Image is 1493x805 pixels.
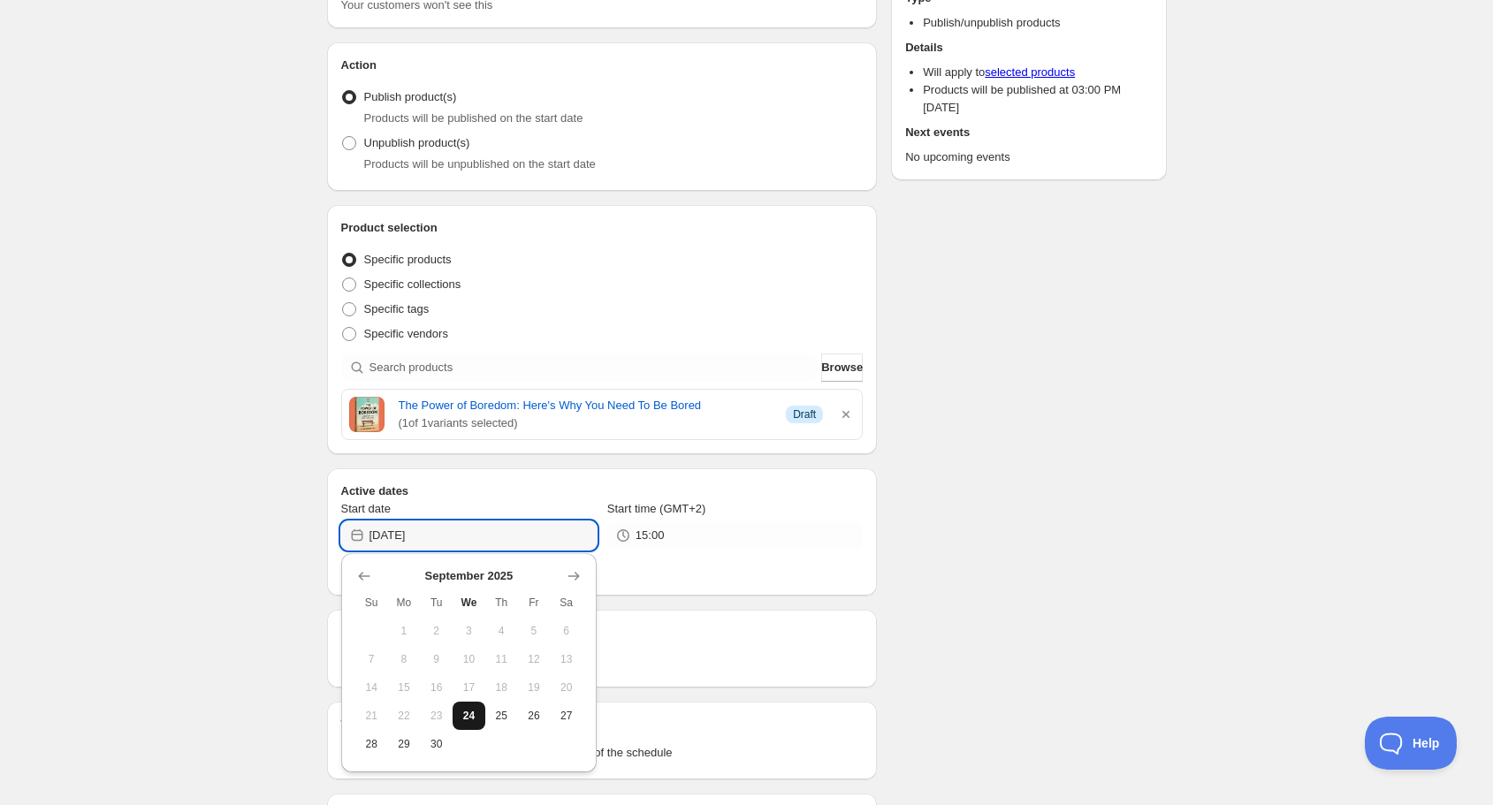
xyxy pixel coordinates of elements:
h2: Details [905,39,1152,57]
span: Products will be published on the start date [364,111,583,125]
img: Cover image of The Power of Boredom: Here's Why You Need To Be Bored by Tyler Andrew Cole - publi... [349,397,385,432]
button: Wednesday September 17 2025 [453,673,485,702]
button: Friday September 12 2025 [518,645,551,673]
span: Draft [793,407,816,421]
span: Specific tags [364,302,430,315]
button: Show previous month, August 2025 [352,564,377,589]
iframe: Toggle Customer Support [1365,717,1458,770]
span: We [460,596,478,610]
span: 11 [492,652,511,666]
input: Search products [369,353,819,382]
button: Monday September 15 2025 [388,673,421,702]
button: Tuesday September 16 2025 [420,673,453,702]
span: 30 [427,737,446,751]
button: Tuesday September 30 2025 [420,730,453,758]
th: Thursday [485,589,518,617]
span: 3 [460,624,478,638]
span: 17 [460,680,478,695]
button: Tuesday September 2 2025 [420,617,453,645]
h2: Action [341,57,864,74]
span: 2 [427,624,446,638]
span: 18 [492,680,511,695]
button: Browse [821,353,863,382]
button: Monday September 22 2025 [388,702,421,730]
span: 8 [395,652,414,666]
span: Mo [395,596,414,610]
span: Start date [341,502,391,515]
th: Monday [388,589,421,617]
span: Unpublish product(s) [364,136,470,149]
span: Specific products [364,253,452,266]
p: No upcoming events [905,148,1152,166]
button: Monday September 1 2025 [388,617,421,645]
th: Wednesday [453,589,485,617]
span: 20 [557,680,575,695]
button: Tuesday September 23 2025 [420,702,453,730]
h2: Next events [905,124,1152,141]
span: Fr [525,596,544,610]
span: 26 [525,709,544,723]
button: Saturday September 6 2025 [550,617,583,645]
h2: Product selection [341,219,864,237]
button: Sunday September 7 2025 [355,645,388,673]
span: 24 [460,709,478,723]
h2: Tags [341,716,864,733]
span: 16 [427,680,446,695]
button: Friday September 19 2025 [518,673,551,702]
a: selected products [985,65,1075,79]
span: 14 [362,680,381,695]
span: 23 [427,709,446,723]
span: 15 [395,680,414,695]
span: ( 1 of 1 variants selected) [399,414,773,432]
button: Friday September 5 2025 [518,617,551,645]
button: Wednesday September 3 2025 [453,617,485,645]
th: Saturday [550,589,583,617]
th: Tuesday [420,589,453,617]
button: Thursday September 4 2025 [485,617,518,645]
button: Monday September 8 2025 [388,645,421,673]
button: Saturday September 20 2025 [550,673,583,702]
a: The Power of Boredom: Here's Why You Need To Be Bored [399,397,773,414]
button: Show next month, October 2025 [561,564,586,589]
button: Thursday September 25 2025 [485,702,518,730]
span: Products will be unpublished on the start date [364,157,596,171]
button: Friday September 26 2025 [518,702,551,730]
span: 25 [492,709,511,723]
li: Products will be published at 03:00 PM [DATE] [923,81,1152,117]
span: Su [362,596,381,610]
span: Th [492,596,511,610]
button: Sunday September 14 2025 [355,673,388,702]
span: 22 [395,709,414,723]
span: 28 [362,737,381,751]
span: 12 [525,652,544,666]
li: Will apply to [923,64,1152,81]
span: 5 [525,624,544,638]
span: 29 [395,737,414,751]
span: Publish product(s) [364,90,457,103]
span: Browse [821,359,863,376]
span: 7 [362,652,381,666]
span: 4 [492,624,511,638]
button: Thursday September 18 2025 [485,673,518,702]
button: Sunday September 28 2025 [355,730,388,758]
span: Tu [427,596,446,610]
span: 6 [557,624,575,638]
span: 13 [557,652,575,666]
th: Friday [518,589,551,617]
h2: Repeating [341,624,864,642]
span: 10 [460,652,478,666]
span: Specific collections [364,277,461,291]
span: Sa [557,596,575,610]
span: 9 [427,652,446,666]
li: Publish/unpublish products [923,14,1152,32]
span: 27 [557,709,575,723]
span: 19 [525,680,544,695]
th: Sunday [355,589,388,617]
span: Specific vendors [364,327,448,340]
button: Saturday September 13 2025 [550,645,583,673]
h2: Active dates [341,482,864,500]
button: Thursday September 11 2025 [485,645,518,673]
span: 1 [395,624,414,638]
button: Saturday September 27 2025 [550,702,583,730]
button: Wednesday September 10 2025 [453,645,485,673]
